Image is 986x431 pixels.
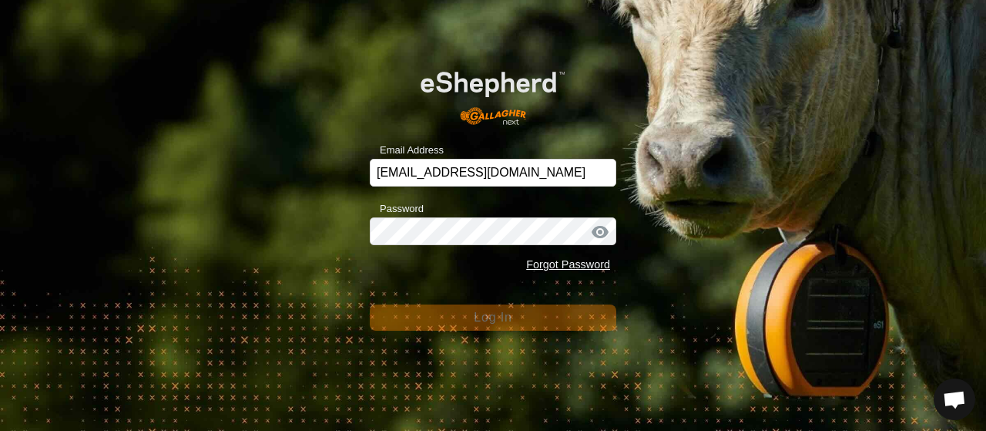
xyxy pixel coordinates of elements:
label: Password [370,201,424,217]
img: E-shepherd Logo [394,51,592,135]
span: Log In [474,311,511,324]
a: Open chat [934,379,975,420]
input: Email Address [370,159,616,187]
button: Log In [370,305,616,331]
a: Forgot Password [526,258,610,271]
label: Email Address [370,143,444,158]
